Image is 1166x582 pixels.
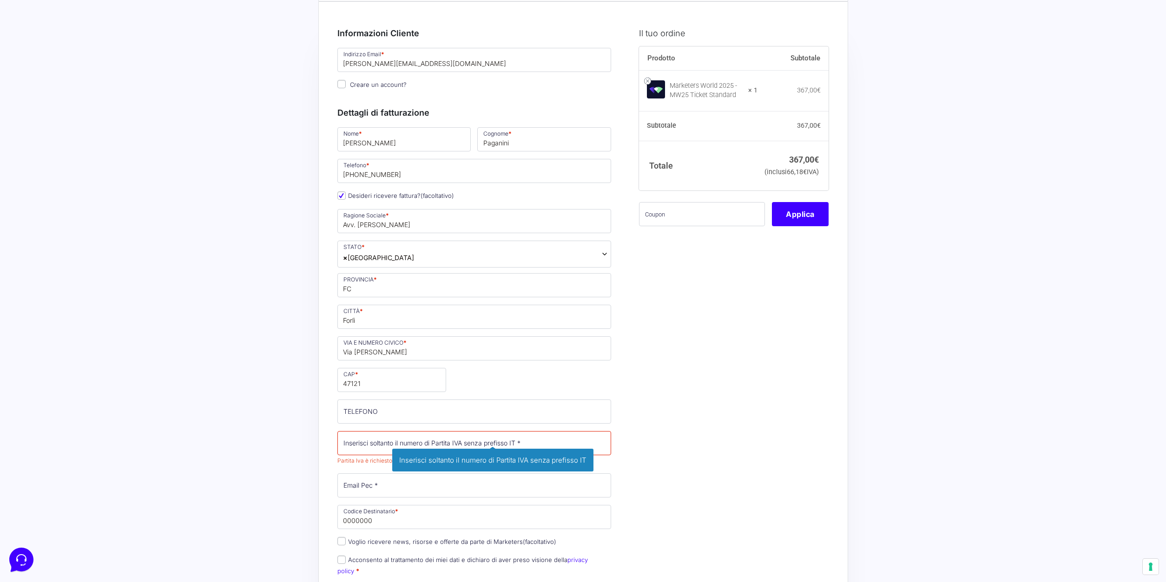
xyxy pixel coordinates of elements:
[337,537,346,545] input: Voglio ricevere news, risorse e offerte da parte di Marketers(facoltativo)
[1143,559,1159,575] button: Le tue preferenze relative al consenso per le tecnologie di tracciamento
[337,106,612,119] h3: Dettagli di fatturazione
[772,202,829,226] button: Applica
[337,80,346,88] input: Creare un account?
[15,37,79,45] span: Le tue conversazioni
[80,311,105,320] p: Messaggi
[817,86,821,94] span: €
[421,192,454,199] span: (facoltativo)
[523,538,556,545] span: (facoltativo)
[21,135,152,144] input: Cerca un articolo...
[337,556,588,574] label: Acconsento al trattamento dei miei dati e dichiaro di aver preso visione della
[121,298,178,320] button: Aiuto
[337,48,612,72] input: Indirizzo Email *
[15,52,33,71] img: dark
[337,336,612,360] input: VIA E NUMERO CIVICO *
[350,81,407,88] span: Creare un account?
[28,311,44,320] p: Home
[15,115,72,123] span: Trova una risposta
[814,155,819,164] span: €
[337,556,588,574] a: privacy policy
[337,305,612,329] input: CITTÀ *
[639,111,758,141] th: Subtotale
[817,122,821,129] span: €
[337,505,612,529] input: Codice Destinatario *
[787,168,807,176] span: 66,18
[45,52,63,71] img: dark
[7,298,65,320] button: Home
[477,127,611,151] input: Cognome *
[337,399,612,424] input: TELEFONO
[797,122,821,129] bdi: 367,00
[343,253,348,262] span: ×
[337,431,612,455] input: Inserisci soltanto il numero di Partita IVA senza prefisso IT *
[143,311,157,320] p: Aiuto
[337,27,612,39] h3: Informazioni Cliente
[337,273,612,297] input: PROVINCIA *
[337,457,392,464] span: Partita Iva è richiesto
[343,253,414,262] span: Italia
[337,159,612,183] input: Telefono *
[748,86,758,95] strong: × 1
[639,202,765,226] input: Coupon
[337,127,471,151] input: Nome *
[647,80,665,98] img: Marketers World 2025 - MW25 Ticket Standard
[639,141,758,190] th: Totale
[337,209,612,233] input: Ragione Sociale *
[789,155,819,164] bdi: 367,00
[7,7,156,22] h2: Ciao da Marketers 👋
[7,546,35,574] iframe: Customerly Messenger Launcher
[337,556,346,564] input: Acconsento al trattamento dei miei dati e dichiaro di aver preso visione dellaprivacy policy
[639,27,829,39] h3: Il tuo ordine
[337,538,556,545] label: Voglio ricevere news, risorse e offerte da parte di Marketers
[639,46,758,71] th: Prodotto
[803,168,807,176] span: €
[337,192,454,199] label: Desideri ricevere fattura?
[337,473,612,497] input: Email Pec *
[60,84,137,91] span: Inizia una conversazione
[15,78,171,97] button: Inizia una conversazione
[99,115,171,123] a: Apri Centro Assistenza
[764,168,819,176] small: (inclusi IVA)
[337,191,346,200] input: Desideri ricevere fattura?(facoltativo)
[337,368,446,392] input: CAP *
[30,52,48,71] img: dark
[797,86,821,94] bdi: 367,00
[670,81,742,100] div: Marketers World 2025 - MW25 Ticket Standard
[337,241,612,268] span: Italia
[392,449,593,471] span: Inserisci soltanto il numero di Partita IVA senza prefisso IT
[758,46,829,71] th: Subtotale
[65,298,122,320] button: Messaggi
